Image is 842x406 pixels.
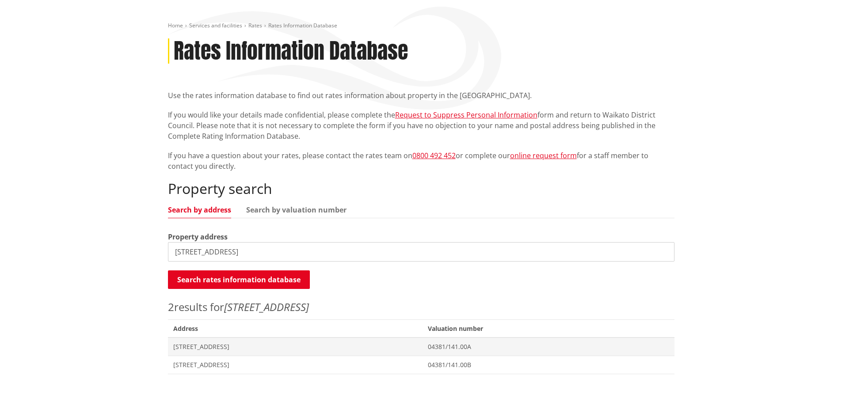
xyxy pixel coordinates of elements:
p: Use the rates information database to find out rates information about property in the [GEOGRAPHI... [168,90,674,101]
p: If you would like your details made confidential, please complete the form and return to Waikato ... [168,110,674,141]
span: [STREET_ADDRESS] [173,360,418,369]
span: [STREET_ADDRESS] [173,342,418,351]
span: 2 [168,300,174,314]
label: Property address [168,231,228,242]
input: e.g. Duke Street NGARUAWAHIA [168,242,674,262]
a: online request form [510,151,577,160]
a: Services and facilities [189,22,242,29]
em: [STREET_ADDRESS] [224,300,309,314]
span: Address [168,319,423,338]
a: Search by valuation number [246,206,347,213]
a: [STREET_ADDRESS] 04381/141.00A [168,338,674,356]
a: 0800 492 452 [412,151,456,160]
a: Rates [248,22,262,29]
span: Valuation number [423,319,674,338]
button: Search rates information database [168,270,310,289]
span: Rates Information Database [268,22,337,29]
h1: Rates Information Database [174,38,408,64]
a: Search by address [168,206,231,213]
iframe: Messenger Launcher [801,369,833,401]
nav: breadcrumb [168,22,674,30]
span: 04381/141.00A [428,342,669,351]
h2: Property search [168,180,674,197]
a: Home [168,22,183,29]
p: If you have a question about your rates, please contact the rates team on or complete our for a s... [168,150,674,171]
span: 04381/141.00B [428,360,669,369]
a: [STREET_ADDRESS] 04381/141.00B [168,356,674,374]
a: Request to Suppress Personal Information [395,110,537,120]
p: results for [168,299,674,315]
